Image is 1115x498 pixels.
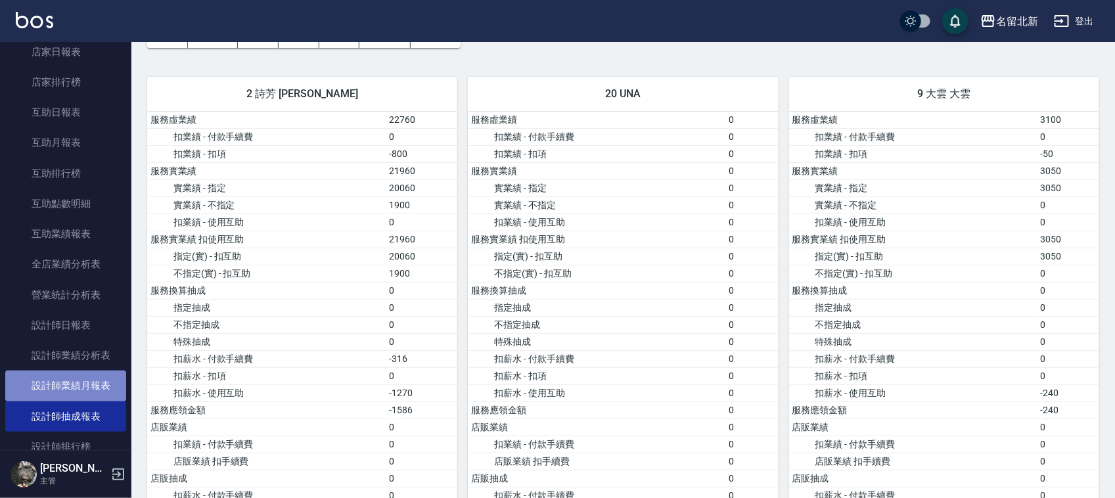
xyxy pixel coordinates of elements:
[5,67,126,97] a: 店家排行榜
[468,128,725,145] td: 扣業績 - 付款手續費
[386,145,458,162] td: -800
[789,248,1037,265] td: 指定(實) - 扣互助
[1037,231,1099,248] td: 3050
[1037,384,1099,401] td: -240
[468,401,725,419] td: 服務應領金額
[789,145,1037,162] td: 扣業績 - 扣項
[1037,196,1099,214] td: 0
[147,214,386,231] td: 扣業績 - 使用互助
[726,145,779,162] td: 0
[468,299,725,316] td: 指定抽成
[468,112,725,129] td: 服務虛業績
[468,384,725,401] td: 扣薪水 - 使用互助
[468,162,725,179] td: 服務實業績
[163,87,442,101] span: 2 詩芳 [PERSON_NAME]
[147,436,386,453] td: 扣業績 - 付款手續費
[5,97,126,127] a: 互助日報表
[726,367,779,384] td: 0
[805,87,1083,101] span: 9 大雲 大雲
[726,436,779,453] td: 0
[1037,128,1099,145] td: 0
[1037,214,1099,231] td: 0
[147,112,386,129] td: 服務虛業績
[789,128,1037,145] td: 扣業績 - 付款手續費
[386,179,458,196] td: 20060
[5,432,126,462] a: 設計師排行榜
[484,87,762,101] span: 20 UNA
[5,127,126,158] a: 互助月報表
[386,316,458,333] td: 0
[1037,316,1099,333] td: 0
[789,436,1037,453] td: 扣業績 - 付款手續費
[386,453,458,470] td: 0
[147,265,386,282] td: 不指定(實) - 扣互助
[726,128,779,145] td: 0
[386,367,458,384] td: 0
[789,162,1037,179] td: 服務實業績
[147,333,386,350] td: 特殊抽成
[468,333,725,350] td: 特殊抽成
[789,196,1037,214] td: 實業績 - 不指定
[386,419,458,436] td: 0
[726,401,779,419] td: 0
[147,248,386,265] td: 指定(實) - 扣互助
[789,179,1037,196] td: 實業績 - 指定
[5,37,126,67] a: 店家日報表
[789,231,1037,248] td: 服務實業績 扣使用互助
[1037,265,1099,282] td: 0
[726,470,779,487] td: 0
[386,384,458,401] td: -1270
[726,196,779,214] td: 0
[1037,112,1099,129] td: 3100
[468,350,725,367] td: 扣薪水 - 付款手續費
[147,179,386,196] td: 實業績 - 指定
[1037,282,1099,299] td: 0
[147,162,386,179] td: 服務實業績
[386,112,458,129] td: 22760
[386,265,458,282] td: 1900
[5,280,126,310] a: 營業統計分析表
[789,112,1037,129] td: 服務虛業績
[386,401,458,419] td: -1586
[40,462,107,475] h5: [PERSON_NAME]
[726,333,779,350] td: 0
[789,282,1037,299] td: 服務換算抽成
[147,350,386,367] td: 扣薪水 - 付款手續費
[1037,162,1099,179] td: 3050
[726,265,779,282] td: 0
[1037,333,1099,350] td: 0
[789,453,1037,470] td: 店販業績 扣手續費
[386,248,458,265] td: 20060
[386,196,458,214] td: 1900
[147,128,386,145] td: 扣業績 - 付款手續費
[40,475,107,487] p: 主管
[726,214,779,231] td: 0
[1037,453,1099,470] td: 0
[726,299,779,316] td: 0
[147,196,386,214] td: 實業績 - 不指定
[386,436,458,453] td: 0
[5,401,126,432] a: 設計師抽成報表
[468,436,725,453] td: 扣業績 - 付款手續費
[147,145,386,162] td: 扣業績 - 扣項
[726,248,779,265] td: 0
[468,231,725,248] td: 服務實業績 扣使用互助
[386,214,458,231] td: 0
[789,299,1037,316] td: 指定抽成
[1037,145,1099,162] td: -50
[147,282,386,299] td: 服務換算抽成
[468,282,725,299] td: 服務換算抽成
[386,470,458,487] td: 0
[5,371,126,401] a: 設計師業績月報表
[726,453,779,470] td: 0
[147,419,386,436] td: 店販業績
[16,12,53,28] img: Logo
[5,189,126,219] a: 互助點數明細
[468,196,725,214] td: 實業績 - 不指定
[726,112,779,129] td: 0
[1037,350,1099,367] td: 0
[5,340,126,371] a: 設計師業績分析表
[1037,179,1099,196] td: 3050
[468,316,725,333] td: 不指定抽成
[147,367,386,384] td: 扣薪水 - 扣項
